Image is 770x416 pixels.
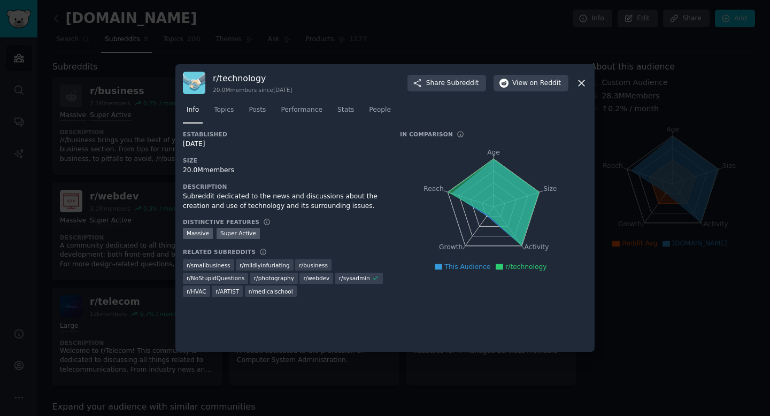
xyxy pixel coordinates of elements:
[525,244,549,251] tspan: Activity
[426,79,479,88] span: Share
[240,261,290,269] span: r/ mildlyinfuriating
[213,73,292,84] h3: r/ technology
[337,105,354,115] span: Stats
[277,102,326,124] a: Performance
[187,261,230,269] span: r/ smallbusiness
[530,79,561,88] span: on Reddit
[183,228,213,239] div: Massive
[444,263,490,271] span: This Audience
[505,263,546,271] span: r/technology
[281,105,322,115] span: Performance
[183,166,385,175] div: 20.0M members
[187,105,199,115] span: Info
[423,185,444,192] tspan: Reach
[512,79,561,88] span: View
[217,228,260,239] div: Super Active
[334,102,358,124] a: Stats
[369,105,391,115] span: People
[183,248,256,256] h3: Related Subreddits
[187,288,206,295] span: r/ HVAC
[249,288,293,295] span: r/ medicalschool
[210,102,237,124] a: Topics
[187,274,244,282] span: r/ NoStupidQuestions
[215,288,239,295] span: r/ ARTIST
[439,244,463,251] tspan: Growth
[245,102,269,124] a: Posts
[543,185,557,192] tspan: Size
[303,274,329,282] span: r/ webdev
[213,86,292,94] div: 20.0M members since [DATE]
[214,105,234,115] span: Topics
[183,102,203,124] a: Info
[487,149,500,156] tspan: Age
[183,130,385,138] h3: Established
[407,75,486,92] button: ShareSubreddit
[183,72,205,94] img: technology
[400,130,453,138] h3: In Comparison
[183,157,385,164] h3: Size
[254,274,294,282] span: r/ photography
[365,102,395,124] a: People
[183,183,385,190] h3: Description
[447,79,479,88] span: Subreddit
[339,274,370,282] span: r/ sysadmin
[183,140,385,149] div: [DATE]
[494,75,568,92] button: Viewon Reddit
[249,105,266,115] span: Posts
[183,218,259,226] h3: Distinctive Features
[183,192,385,211] div: Subreddit dedicated to the news and discussions about the creation and use of technology and its ...
[299,261,328,269] span: r/ business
